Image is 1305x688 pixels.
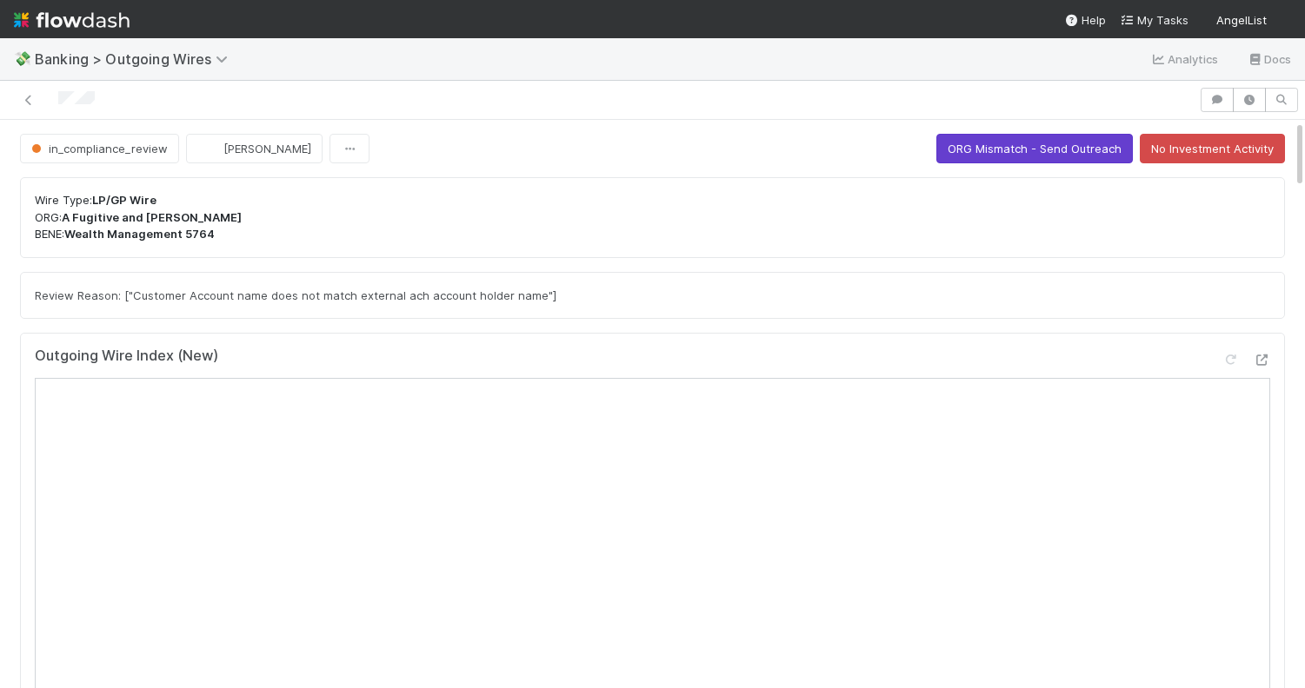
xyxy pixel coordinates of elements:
[64,227,215,241] strong: Wealth Management 5764
[936,134,1133,163] button: ORG Mismatch - Send Outreach
[35,288,556,302] span: Review Reason: ["Customer Account name does not match external ach account holder name"]
[62,210,242,224] strong: A Fugitive and [PERSON_NAME]
[92,193,156,207] strong: LP/GP Wire
[186,134,323,163] button: [PERSON_NAME]
[201,140,218,157] img: avatar_c545aa83-7101-4841-8775-afeaaa9cc762.png
[1120,13,1188,27] span: My Tasks
[1247,49,1291,69] a: Docs
[14,5,130,35] img: logo-inverted-e16ddd16eac7371096b0.svg
[1064,11,1106,29] div: Help
[35,50,236,68] span: Banking > Outgoing Wires
[35,347,218,365] h5: Outgoing Wire Index (New)
[1120,11,1188,29] a: My Tasks
[1216,13,1267,27] span: AngelList
[14,51,31,66] span: 💸
[223,142,311,155] span: [PERSON_NAME]
[1150,49,1219,69] a: Analytics
[35,192,1270,243] p: Wire Type: ORG: BENE:
[1140,134,1285,163] button: No Investment Activity
[1274,12,1291,30] img: avatar_c545aa83-7101-4841-8775-afeaaa9cc762.png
